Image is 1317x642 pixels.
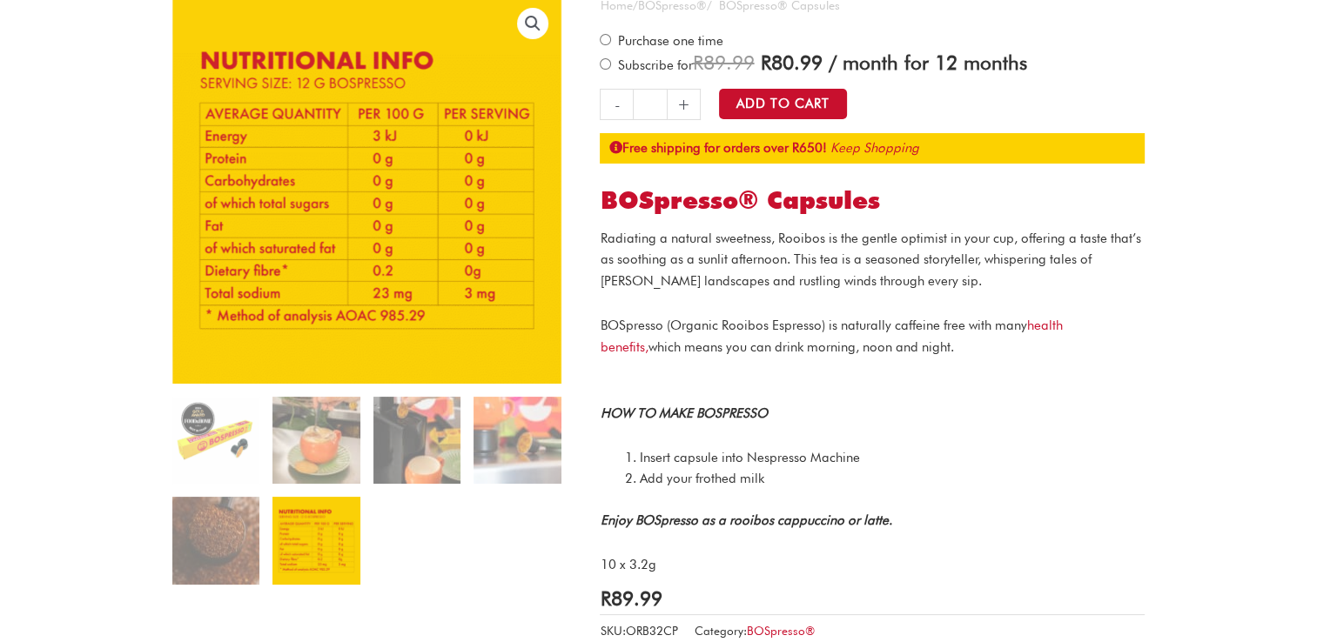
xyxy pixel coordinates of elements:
img: bospresso® capsules [474,397,561,484]
span: SKU: [600,620,677,642]
a: Keep Shopping [830,140,918,156]
img: BOSpresso® Capsules - Image 6 [272,497,359,584]
p: 10 x 3.2g [600,554,1145,576]
strong: HOW TO MAKE BOSPRESSO [600,405,767,421]
strong: Free shipping for orders over R650! [608,140,826,156]
span: Category: [694,620,814,642]
a: health benefits, [600,318,1062,355]
span: 89.99 [692,50,754,74]
a: BOSpresso® [746,624,814,638]
li: Add your frothed milk [639,468,1145,490]
bdi: 89.99 [600,586,662,610]
li: Insert capsule into Nespresso Machine [639,447,1145,469]
a: View full-screen image gallery [517,8,548,39]
span: R [760,50,770,74]
input: Purchase one time [600,34,611,45]
button: Add to Cart [719,89,847,119]
img: bospresso® capsules [373,397,460,484]
span: R [600,586,610,610]
strong: Enjoy BOSpresso as a rooibos cappuccino or latte. [600,512,891,528]
span: Subscribe for [615,57,1026,73]
span: R [692,50,702,74]
a: - [600,89,633,120]
span: Purchase one time [615,33,722,49]
span: / month for 12 months [828,50,1026,74]
span: ORB32CP [625,624,677,638]
img: bospresso® capsules [172,397,259,484]
input: Subscribe for / month for 12 months [600,58,611,70]
input: Product quantity [633,89,667,120]
h1: BOSpresso® Capsules [600,186,1145,216]
img: bospresso® capsules [272,397,359,484]
span: BOSpresso (Organic Rooibos Espresso) is naturally caffeine free with many which means you can dri... [600,318,1062,355]
span: 80.99 [760,50,822,74]
a: + [668,89,701,120]
p: Radiating a natural sweetness, Rooibos is the gentle optimist in your cup, offering a taste that’... [600,228,1145,292]
img: BOSpresso® Capsules - Image 5 [172,497,259,584]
